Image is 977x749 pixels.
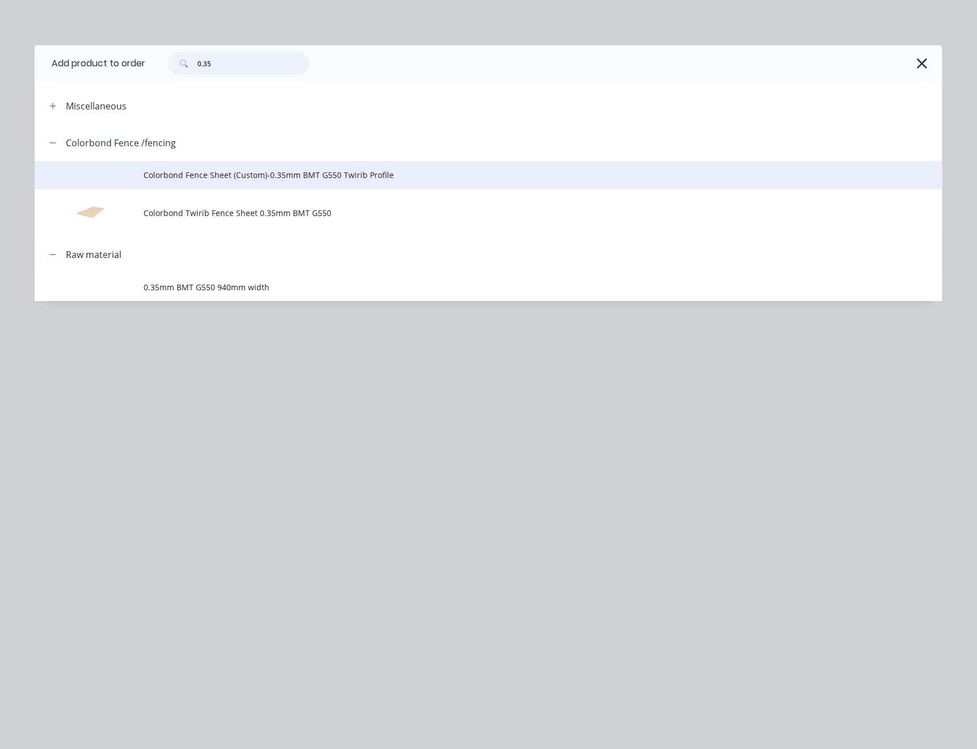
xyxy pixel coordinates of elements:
[66,99,127,113] div: Miscellaneous
[144,281,782,293] span: 0.35mm BMT G550 940mm width
[144,207,782,219] span: Colorbond Twirib Fence Sheet 0.35mm BMT G550
[35,45,145,82] div: Add product to order
[66,136,176,150] div: Colorbond Fence /fencing
[197,52,310,75] input: Search...
[144,169,782,181] span: Colorbond Fence Sheet (Custom)-0.35mm BMT G550 Twirib Profile
[66,248,121,261] div: Raw material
